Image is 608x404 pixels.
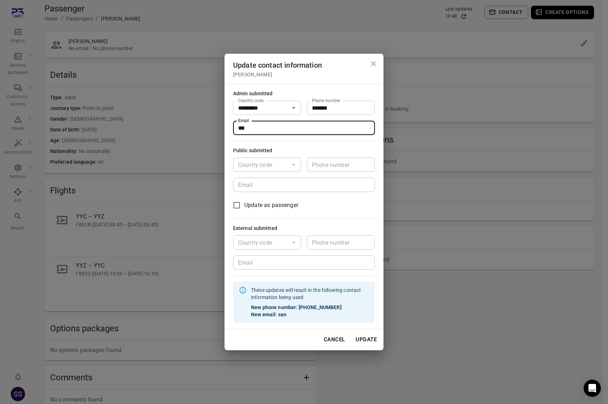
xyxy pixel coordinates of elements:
[233,225,277,232] div: External submitted
[238,97,264,104] label: Country code
[312,97,340,104] label: Phone number
[225,54,383,84] h2: Update contact information
[251,304,369,311] strong: New phone number: [PHONE_NUMBER]
[352,332,381,347] button: Update
[233,147,272,155] div: Public submitted
[233,90,273,98] div: Admin submitted
[289,103,299,113] button: Open
[244,201,298,210] span: Update as passenger
[251,284,369,321] div: These updates will result in the following contact information being used:
[233,71,375,78] div: [PERSON_NAME]
[251,311,369,318] strong: New email: san
[320,332,349,347] button: Cancel
[584,380,601,397] div: Open Intercom Messenger
[366,57,381,71] button: Close dialog
[238,117,249,124] label: Email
